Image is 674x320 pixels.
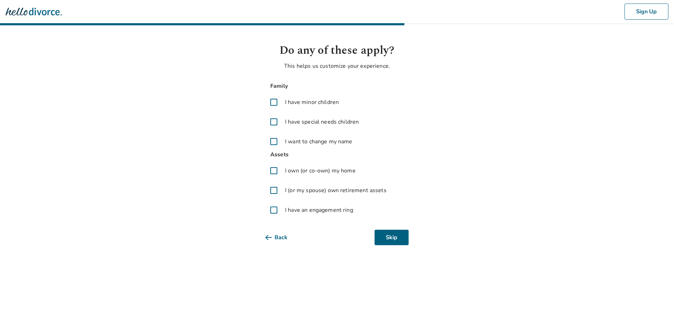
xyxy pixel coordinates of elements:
span: I (or my spouse) own retirement assets [285,186,386,195]
button: Back [265,230,299,245]
button: Sign Up [625,4,668,20]
span: I want to change my name [285,137,352,146]
h1: Do any of these apply? [265,42,409,59]
span: I own (or co-own) my home [285,166,356,175]
iframe: Chat Widget [639,286,674,320]
img: Hello Divorce Logo [6,5,62,19]
button: Skip [375,230,409,245]
span: I have an engagement ring [285,206,353,214]
span: Family [265,81,409,91]
p: This helps us customize your experience. [265,62,409,70]
span: Assets [265,150,409,159]
span: I have special needs children [285,118,359,126]
span: I have minor children [285,98,339,106]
